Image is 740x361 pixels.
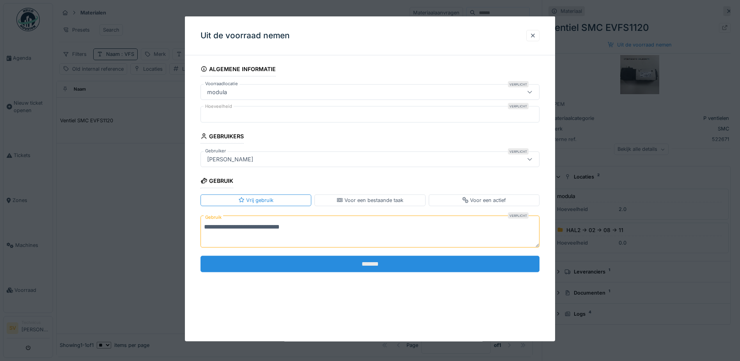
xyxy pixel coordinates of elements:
[238,197,273,204] div: Vrij gebruik
[204,88,230,97] div: modula
[204,103,234,110] label: Hoeveelheid
[204,212,223,222] label: Gebruik
[201,130,244,144] div: Gebruikers
[201,63,276,77] div: Algemene informatie
[201,175,233,188] div: Gebruik
[204,148,227,154] label: Gebruiker
[508,103,529,109] div: Verplicht
[508,148,529,155] div: Verplicht
[204,155,256,164] div: [PERSON_NAME]
[508,212,529,218] div: Verplicht
[201,31,290,41] h3: Uit de voorraad nemen
[204,80,240,87] label: Voorraadlocatie
[508,81,529,88] div: Verplicht
[337,197,403,204] div: Voor een bestaande taak
[462,197,506,204] div: Voor een actief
